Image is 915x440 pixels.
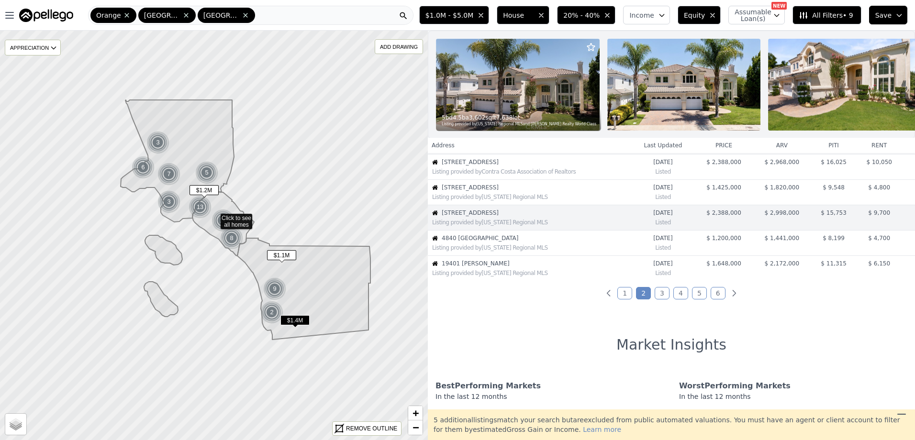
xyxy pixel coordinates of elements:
a: Zoom out [408,420,423,435]
button: All Filters• 9 [792,6,861,24]
span: $ 8,199 [823,235,845,242]
img: g1.png [212,209,235,232]
th: Growth [632,407,664,420]
span: $ 1,425,000 [706,184,741,191]
ul: Pagination [428,288,915,298]
div: $1.1M [267,250,296,264]
div: NEW [771,2,787,10]
div: $1.4M [280,315,310,329]
div: Worst Performing Markets [679,380,907,392]
a: Previous page [604,288,614,298]
div: 5 [195,161,218,184]
time: 2025-08-16 00:46 [635,184,691,191]
span: 20% - 40% [563,11,600,20]
img: g1.png [195,161,219,184]
div: 11 [212,209,234,232]
span: $ 16,025 [821,159,846,165]
span: $ 15,753 [821,209,846,216]
span: $ 2,968,000 [765,159,800,165]
th: Growth [879,407,907,420]
div: Listed [635,267,691,277]
img: House [432,235,438,241]
div: Listing provided by [US_STATE] Regional MLS [432,219,631,226]
div: Listing provided by [US_STATE] Regional MLS [432,244,631,252]
div: In the last 12 months [679,392,907,407]
a: Zoom in [408,406,423,420]
a: Layers [5,414,26,435]
img: g1.png [260,301,284,324]
img: Property Photo 2 [607,39,760,131]
time: 2025-08-16 02:47 [635,158,691,166]
div: 3 [146,131,169,154]
span: Orange [96,11,121,20]
span: Assumable Loan(s) [735,9,765,22]
span: $ 1,648,000 [706,260,741,267]
span: $ 1,441,000 [765,235,800,242]
button: Save [869,6,907,24]
div: 9 [263,277,286,300]
span: Equity [684,11,705,20]
img: g1.png [189,196,212,219]
span: $ 11,315 [821,260,846,267]
span: 7,638 [496,114,513,121]
span: $ 2,388,000 [706,209,741,216]
div: 7 [157,163,180,186]
div: In the last 12 months [435,392,664,407]
div: 8 [220,227,243,250]
div: 2 [260,301,283,324]
img: House [432,261,438,266]
time: 2025-08-15 07:10 [635,209,691,217]
span: Learn more [583,426,621,433]
time: 2025-08-14 20:55 [635,234,691,242]
th: Market [679,407,879,420]
img: g1.png [263,277,287,300]
span: [STREET_ADDRESS] [442,158,631,166]
div: $1.2M [190,185,219,199]
div: 5 bd 4.5 ba sqft lot [442,114,596,121]
a: Page 4 [673,287,688,299]
span: 3,602 [469,114,485,121]
img: g1.png [157,190,181,213]
span: $ 1,200,000 [706,235,741,242]
span: $1.2M [190,185,219,195]
th: piti [811,138,857,153]
div: Listed [635,166,691,176]
div: Listed [635,217,691,226]
span: House [503,11,534,20]
span: [STREET_ADDRESS] [442,209,631,217]
span: $1.0M - $5.0M [425,11,473,20]
img: g1.png [157,163,181,186]
span: Save [875,11,892,20]
span: All Filters • 9 [799,11,853,20]
button: $1.0M - $5.0M [419,6,489,24]
a: Next page [729,288,739,298]
th: Last Updated [631,138,695,153]
div: 3 [157,190,180,213]
th: price [695,138,753,153]
div: Listed [635,191,691,201]
div: Listing provided by [US_STATE] Regional MLS [432,193,631,201]
img: House [432,210,438,216]
div: 5 additional listing s match your search but are excluded from public automated valuations. You m... [428,409,915,440]
span: + [413,407,419,419]
span: Income [629,11,654,20]
span: $ 2,998,000 [765,209,800,216]
span: $ 10,050 [867,159,892,165]
div: Listing provided by [US_STATE] Regional MLS [432,269,631,277]
th: rent [857,138,902,153]
span: $ 1,820,000 [765,184,800,191]
span: [GEOGRAPHIC_DATA] [144,11,180,20]
div: APPRECIATION [5,40,61,55]
img: g1.png [220,227,244,250]
span: $ 4,800 [868,184,890,191]
span: $1.1M [267,250,296,260]
span: 4840 [GEOGRAPHIC_DATA] [442,234,631,242]
div: Listing provided by Contra Costa Association of Realtors [432,168,631,176]
th: Market [435,407,632,420]
button: Income [623,6,670,24]
a: Page 2 is your current page [636,287,651,299]
h1: Market Insights [616,336,726,353]
th: Address [428,138,631,153]
img: g1.png [132,156,155,179]
a: Page 5 [692,287,707,299]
